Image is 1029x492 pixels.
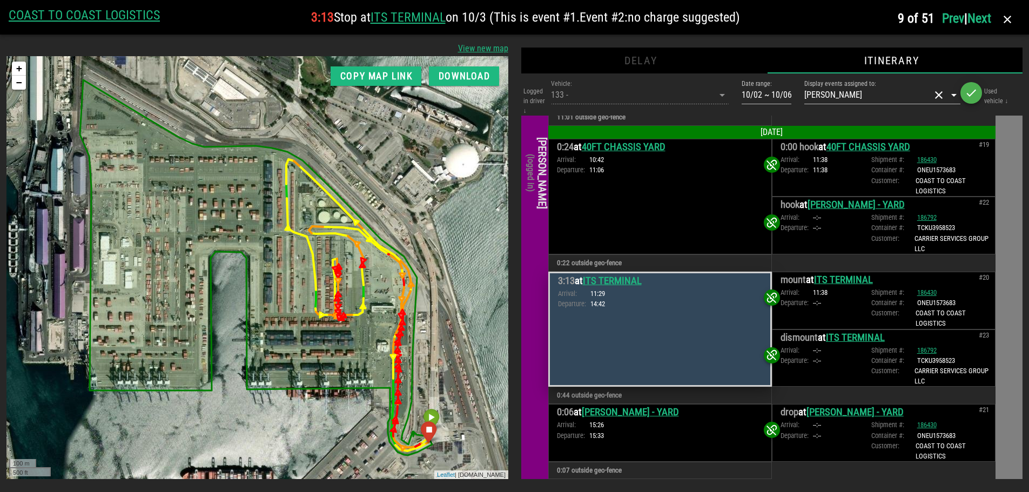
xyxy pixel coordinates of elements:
[589,430,604,441] div: 15:33
[898,11,934,26] span: 9 of 51
[781,287,813,298] div: Arrival:
[942,11,964,26] a: Prev
[781,154,813,165] div: Arrival:
[917,430,956,441] div: ONEU1573683
[431,415,448,422] a: Leaflet
[871,298,917,308] div: Container #:
[979,272,989,282] span: #20
[5,19,19,33] a: Zoom out
[589,420,604,430] div: 15:26
[979,197,989,207] span: #22
[557,154,589,165] div: Arrival:
[526,154,536,192] span: (logged in)
[781,406,798,418] span: drop
[871,441,916,461] div: Customer:
[557,390,763,401] h5: 0:44 outside geo-fence
[804,90,862,100] div: [PERSON_NAME]
[871,212,917,223] div: Shipment #:
[557,141,574,153] span: 0:24
[781,199,799,211] span: hook
[781,405,904,420] h3: at
[781,298,813,308] div: Departure:
[311,10,334,25] span: 3:13
[916,441,995,461] div: COAST TO COAST LOGISTICS
[871,366,914,386] div: Customer:
[914,233,995,254] div: CARRIER SERVICES GROUP LLC
[557,430,589,441] div: Departure:
[557,258,763,268] h5: 0:22 outside geo-fence
[558,273,762,288] h3: at
[917,355,955,366] div: TCKU3958523
[871,345,917,355] div: Shipment #:
[813,154,828,165] div: 11:38
[871,233,914,254] div: Customer:
[521,78,551,116] div: Logged in driver ↓
[813,355,821,366] div: --:--
[557,405,763,420] h3: at
[160,9,891,26] h2: Stop at on 10/3 (This is event #1. )
[781,139,910,154] h3: at
[814,274,873,286] a: ITS TERMINAL
[781,355,813,366] div: Departure:
[590,299,605,309] div: 14:42
[458,42,508,55] a: View new map
[781,212,813,223] div: Arrival:
[806,406,904,418] a: [PERSON_NAME] - YARD
[813,420,821,430] div: --:--
[428,414,502,423] div: | [DOMAIN_NAME]
[548,126,996,139] div: [DATE]
[3,403,30,412] div: 100 m
[589,154,604,165] div: 10:42
[916,308,995,328] div: COAST TO COAST LOGISTICS
[917,346,937,354] a: 186792
[813,165,828,175] div: 11:38
[781,330,885,345] h3: at
[979,330,989,340] span: #23
[916,176,995,196] div: COAST TO COAST LOGISTICS
[813,212,821,223] div: --:--
[813,287,828,298] div: 11:38
[557,420,589,430] div: Arrival:
[580,10,736,25] span: Event #2: no charge suggested
[5,5,19,19] a: Zoom in
[871,355,917,366] div: Container #:
[557,139,763,154] h3: at
[826,141,910,153] a: 40FT CHASSIS YARD
[917,288,937,296] a: 186430
[781,430,813,441] div: Departure:
[781,141,818,153] span: 0:00 hook
[781,274,806,286] span: mount
[917,223,955,233] div: TCKU3958523
[781,345,813,355] div: Arrival:
[871,420,917,430] div: Shipment #:
[982,78,1012,116] div: Used vehicle ↓
[781,165,813,175] div: Departure:
[9,8,160,23] a: COAST TO COAST LOGISTICS
[557,112,763,123] h5: 11:01 outside geo-fence
[557,465,763,476] h5: 0:07 outside geo-fence
[914,366,995,386] div: CARRIER SERVICES GROUP LLC
[557,406,574,418] span: 0:06
[438,71,490,82] span: Download
[979,139,989,150] span: #19
[582,406,679,418] a: [PERSON_NAME] - YARD
[932,89,945,102] button: clear icon
[967,11,991,26] a: Next
[871,430,917,441] div: Container #:
[339,71,413,82] span: Copy map link
[891,6,1020,32] h4: |
[582,141,665,153] a: 40FT CHASSIS YARD
[813,430,821,441] div: --:--
[558,299,590,309] div: Departure:
[813,345,821,355] div: --:--
[871,223,917,233] div: Container #:
[871,308,916,328] div: Customer:
[331,66,421,86] button: Copy map link
[917,156,937,164] a: 186430
[871,165,917,175] div: Container #:
[3,411,44,420] div: 500 ft
[781,223,813,233] div: Departure:
[813,223,821,233] div: --:--
[917,213,937,221] a: 186792
[781,197,905,212] h3: at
